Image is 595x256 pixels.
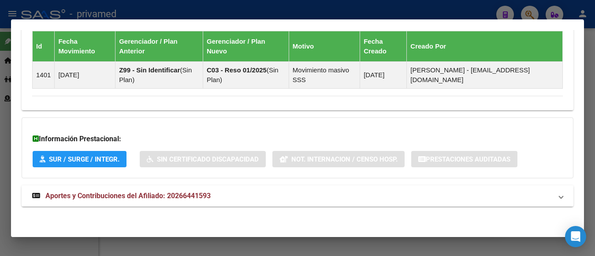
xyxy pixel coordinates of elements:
span: Not. Internacion / Censo Hosp. [291,155,398,163]
button: Not. Internacion / Censo Hosp. [272,151,405,167]
span: Sin Plan [119,66,192,83]
button: Prestaciones Auditadas [411,151,517,167]
td: ( ) [115,61,203,88]
th: Creado Por [407,31,563,61]
button: Sin Certificado Discapacidad [140,151,266,167]
mat-expansion-panel-header: Aportes y Contribuciones del Afiliado: 20266441593 [22,185,573,207]
th: Gerenciador / Plan Nuevo [203,31,289,61]
div: Open Intercom Messenger [565,226,586,247]
strong: Z99 - Sin Identificar [119,66,180,74]
th: Fecha Movimiento [55,31,115,61]
span: Sin Plan [207,66,279,83]
td: [DATE] [55,61,115,88]
th: Fecha Creado [360,31,407,61]
button: SUR / SURGE / INTEGR. [33,151,126,167]
td: [DATE] [360,61,407,88]
span: SUR / SURGE / INTEGR. [49,155,119,163]
strong: C03 - Reso 01/2025 [207,66,267,74]
td: Movimiento masivo SSS [289,61,360,88]
th: Gerenciador / Plan Anterior [115,31,203,61]
td: [PERSON_NAME] - [EMAIL_ADDRESS][DOMAIN_NAME] [407,61,563,88]
span: Sin Certificado Discapacidad [157,155,259,163]
th: Id [33,31,55,61]
span: Prestaciones Auditadas [426,155,510,163]
h3: Información Prestacional: [33,134,562,144]
th: Motivo [289,31,360,61]
td: ( ) [203,61,289,88]
span: Aportes y Contribuciones del Afiliado: 20266441593 [45,192,211,200]
td: 1401 [33,61,55,88]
